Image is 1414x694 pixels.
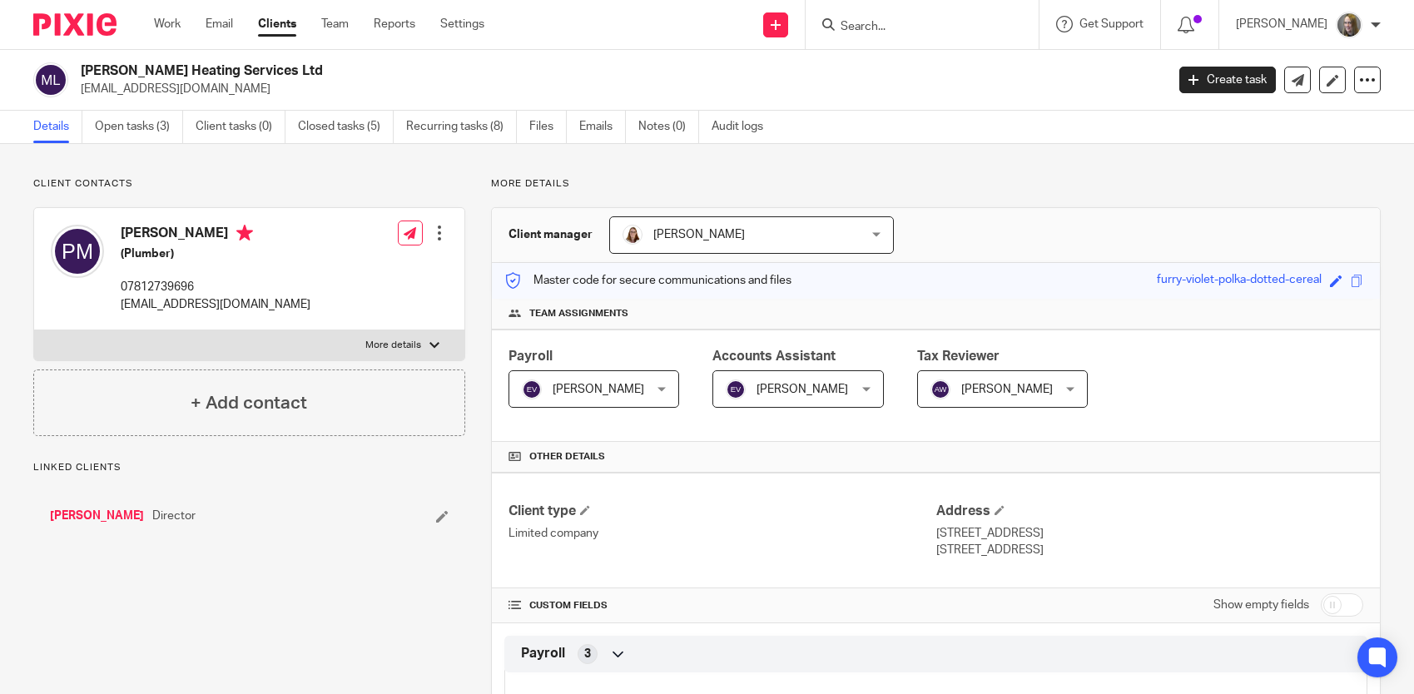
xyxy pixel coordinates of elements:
[1179,67,1276,93] a: Create task
[33,13,117,36] img: Pixie
[726,379,746,399] img: svg%3E
[961,384,1053,395] span: [PERSON_NAME]
[374,16,415,32] a: Reports
[529,111,567,143] a: Files
[1213,597,1309,613] label: Show empty fields
[509,226,593,243] h3: Client manager
[206,16,233,32] a: Email
[839,20,989,35] input: Search
[521,645,565,662] span: Payroll
[95,111,183,143] a: Open tasks (3)
[529,307,628,320] span: Team assignments
[154,16,181,32] a: Work
[491,177,1381,191] p: More details
[509,599,935,612] h4: CUSTOM FIELDS
[936,503,1363,520] h4: Address
[1336,12,1362,38] img: Emma%201.jpg
[33,177,465,191] p: Client contacts
[579,111,626,143] a: Emails
[81,62,940,80] h2: [PERSON_NAME] Heating Services Ltd
[509,525,935,542] p: Limited company
[930,379,950,399] img: svg%3E
[522,379,542,399] img: svg%3E
[1079,18,1144,30] span: Get Support
[321,16,349,32] a: Team
[121,245,310,262] h5: (Plumber)
[50,508,144,524] a: [PERSON_NAME]
[936,542,1363,558] p: [STREET_ADDRESS]
[653,229,745,240] span: [PERSON_NAME]
[584,646,591,662] span: 3
[152,508,196,524] span: Director
[51,225,104,278] img: svg%3E
[936,525,1363,542] p: [STREET_ADDRESS]
[504,272,791,289] p: Master code for secure communications and files
[365,339,421,352] p: More details
[509,503,935,520] h4: Client type
[196,111,285,143] a: Client tasks (0)
[236,225,253,241] i: Primary
[440,16,484,32] a: Settings
[33,62,68,97] img: svg%3E
[638,111,699,143] a: Notes (0)
[1157,271,1322,290] div: furry-violet-polka-dotted-cereal
[509,349,553,363] span: Payroll
[121,296,310,313] p: [EMAIL_ADDRESS][DOMAIN_NAME]
[81,81,1154,97] p: [EMAIL_ADDRESS][DOMAIN_NAME]
[33,461,465,474] p: Linked clients
[917,349,1000,363] span: Tax Reviewer
[298,111,394,143] a: Closed tasks (5)
[121,225,310,245] h4: [PERSON_NAME]
[121,279,310,295] p: 07812739696
[529,450,605,463] span: Other details
[712,349,836,363] span: Accounts Assistant
[191,390,307,416] h4: + Add contact
[757,384,848,395] span: [PERSON_NAME]
[1236,16,1327,32] p: [PERSON_NAME]
[33,111,82,143] a: Details
[258,16,296,32] a: Clients
[406,111,517,143] a: Recurring tasks (8)
[623,225,643,245] img: Me%201.png
[553,384,644,395] span: [PERSON_NAME]
[712,111,776,143] a: Audit logs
